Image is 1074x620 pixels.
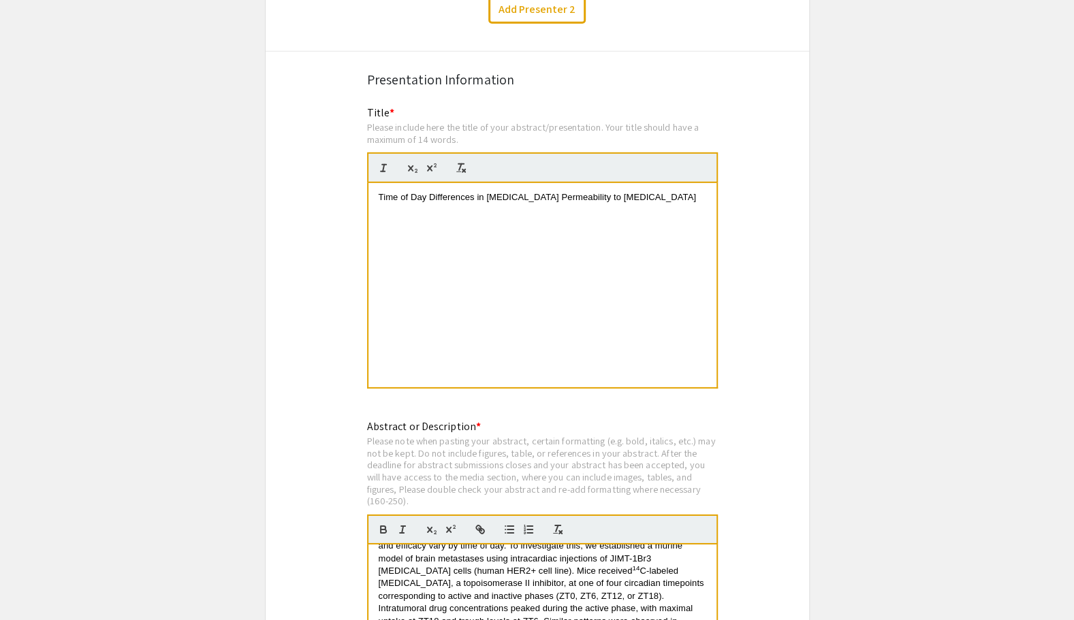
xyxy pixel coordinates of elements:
span: Time of Day Differences in [MEDICAL_DATA] Permeability to [MEDICAL_DATA] [379,192,696,202]
div: Please include here the title of your abstract/presentation. Your title should have a maximum of ... [367,121,718,145]
mat-label: Abstract or Description [367,419,481,434]
div: Presentation Information [367,69,708,90]
iframe: Chat [10,559,58,610]
sup: 14 [632,564,639,572]
div: Please note when pasting your abstract, certain formatting (e.g. bold, italics, etc.) may not be ... [367,435,718,507]
mat-label: Title [367,105,395,120]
